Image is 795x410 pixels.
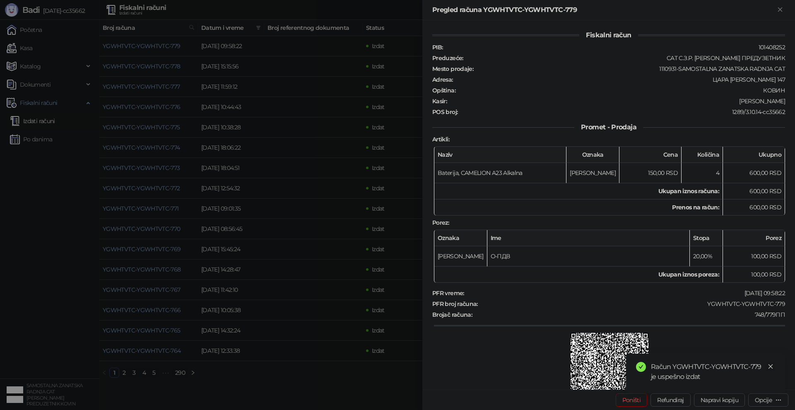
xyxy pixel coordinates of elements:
td: [PERSON_NAME] [566,163,619,183]
button: Opcije [748,393,788,407]
th: Ukupno [723,147,785,163]
th: Porez [723,230,785,246]
strong: Kasir : [432,97,447,105]
td: 600,00 RSD [723,199,785,216]
th: Količina [682,147,723,163]
span: Napravi kopiju [701,396,738,404]
td: [PERSON_NAME] [434,246,487,267]
span: close [768,364,773,369]
div: 1289/3.10.14-cc35662 [458,108,786,116]
td: 600,00 RSD [723,163,785,183]
button: Refundiraj [650,393,691,407]
th: Oznaka [566,147,619,163]
strong: Brojač računa : [432,311,472,318]
strong: POS broj : [432,108,458,116]
div: CAT С.З.Р. [PERSON_NAME] ПРЕДУЗЕТНИК [464,54,786,62]
strong: Artikli : [432,136,449,143]
td: 4 [682,163,723,183]
td: 100,00 RSD [723,267,785,283]
th: Ime [487,230,690,246]
strong: Ukupan iznos računa : [658,187,719,195]
td: О-ПДВ [487,246,690,267]
span: check-circle [636,362,646,372]
strong: Adresa : [432,76,453,83]
div: КОВИН [456,87,786,94]
strong: Preduzeće : [432,54,463,62]
button: Poništi [616,393,648,407]
div: Pregled računa YGWHTVTC-YGWHTVTC-779 [432,5,775,15]
div: [PERSON_NAME] [448,97,786,105]
div: 748/779ПП [473,311,786,318]
th: Cena [619,147,682,163]
td: 20,00% [690,246,723,267]
strong: PIB : [432,44,443,51]
td: 100,00 RSD [723,246,785,267]
strong: Ukupan iznos poreza: [658,271,719,278]
span: Fiskalni račun [579,31,638,39]
th: Stopa [690,230,723,246]
th: Oznaka [434,230,487,246]
div: YGWHTVTC-YGWHTVTC-779 [479,300,786,308]
strong: PFR broj računa : [432,300,478,308]
div: Opcije [755,396,772,404]
button: Napravi kopiju [694,393,745,407]
div: 101408252 [443,44,786,51]
strong: Porez : [432,219,449,226]
strong: Opština : [432,87,455,94]
strong: Prenos na račun : [672,204,719,211]
td: 600,00 RSD [723,183,785,199]
a: Close [766,362,775,371]
th: Naziv [434,147,566,163]
td: 150,00 RSD [619,163,682,183]
div: [DATE] 09:58:22 [465,289,786,297]
strong: Mesto prodaje : [432,65,473,73]
div: Račun YGWHTVTC-YGWHTVTC-779 je uspešno izdat [651,362,775,382]
strong: PFR vreme : [432,289,464,297]
td: Baterija, CAMELION A23 Alkalna [434,163,566,183]
button: Zatvori [775,5,785,15]
div: ЦАРА [PERSON_NAME] 147 [454,76,786,83]
span: Promet - Prodaja [574,123,643,131]
div: 1110931-SAMOSTALNA ZANATSKA RADNJA CAT [474,65,786,73]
